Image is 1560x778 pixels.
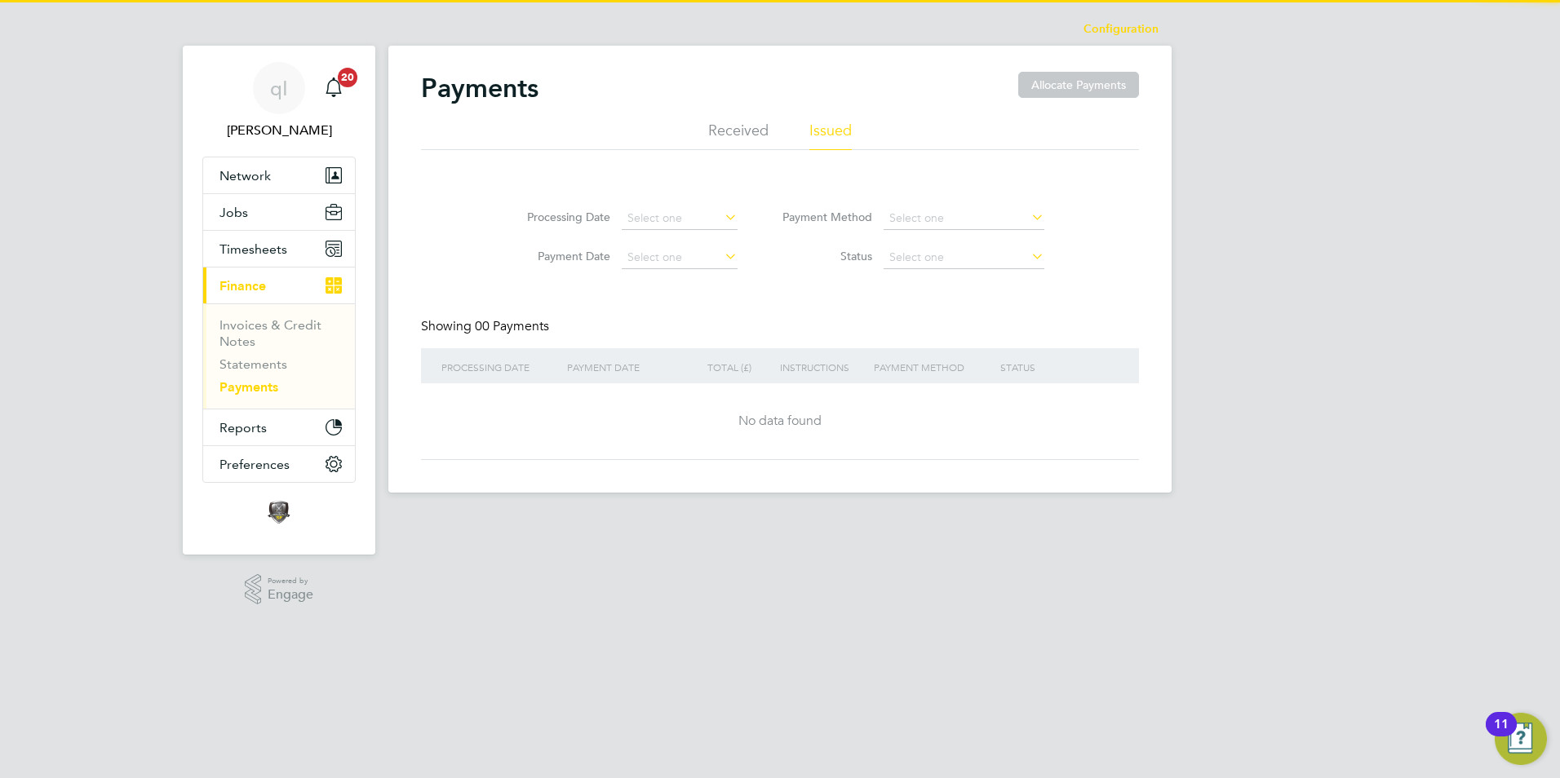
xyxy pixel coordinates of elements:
a: Go to home page [202,499,356,525]
h2: Payments [421,72,538,104]
input: Select one [622,207,738,230]
label: Payment Method [778,210,872,224]
button: Open Resource Center, 11 new notifications [1495,713,1547,765]
span: 20 [338,68,357,87]
div: 11 [1494,724,1509,745]
span: Finance [219,278,266,294]
div: PAYMENT METHOD [870,348,979,386]
div: Showing [421,318,552,335]
span: qasim Iqbal [202,121,356,140]
a: Statements [219,356,287,372]
span: Network [219,168,271,183]
span: qI [270,77,288,99]
label: Payment Date [516,249,610,263]
span: Engage [268,588,313,602]
button: Network [203,157,355,193]
input: Select one [884,246,1044,269]
li: Configuration [1084,13,1159,46]
button: Jobs [203,194,355,230]
button: Allocate Payments [1018,72,1139,98]
span: Timesheets [219,241,287,257]
span: Preferences [219,457,290,472]
img: supremeprotection-logo-retina.png [266,499,292,525]
div: Finance [203,303,355,409]
span: Jobs [219,205,248,220]
input: Select one [884,207,1044,230]
li: Received [708,121,769,150]
button: Timesheets [203,231,355,267]
span: Powered by [268,574,313,588]
label: Processing Date [516,210,610,224]
span: Reports [219,420,267,435]
a: 20 [317,62,350,114]
div: INSTRUCTIONS [772,348,854,386]
a: Powered byEngage [245,574,314,605]
div: PAYMENT DATE [563,348,672,386]
div: STATUS [996,348,1106,386]
button: Finance [203,267,355,303]
nav: Main navigation [183,46,375,555]
li: Issued [809,121,852,150]
a: qI[PERSON_NAME] [202,62,356,140]
a: Invoices & Credit Notes [219,317,321,349]
div: No data found [437,413,1123,430]
div: TOTAL (£) [673,348,756,386]
label: Status [778,249,872,263]
a: Payments [219,379,278,395]
span: 00 Payments [475,318,549,334]
button: Reports [203,409,355,445]
div: PROCESSING DATE [437,348,547,386]
button: Preferences [203,446,355,482]
input: Select one [622,246,738,269]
